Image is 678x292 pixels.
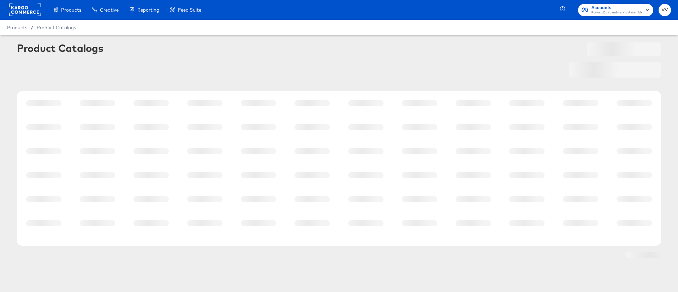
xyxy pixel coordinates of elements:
span: Feed Suite [178,7,201,13]
button: AccountsForward3d (Landmark) / Assembly [578,4,653,16]
span: Accounts [591,4,643,12]
span: Reporting [137,7,159,13]
span: Creative [100,7,119,13]
span: VV [661,6,668,14]
span: / [27,25,37,30]
a: Product Catalogs [37,25,76,30]
span: Forward3d (Landmark) / Assembly [591,10,643,16]
button: VV [659,4,671,16]
span: Products [61,7,81,13]
div: Product Catalogs [17,42,103,54]
span: Products [7,25,27,30]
